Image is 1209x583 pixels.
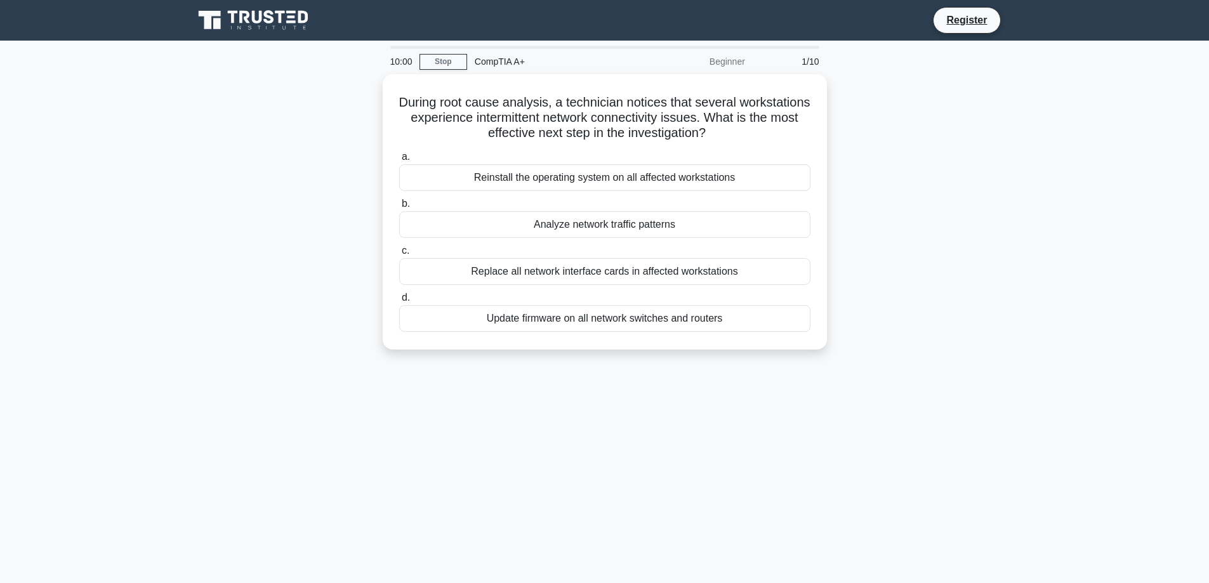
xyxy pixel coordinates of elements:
[420,54,467,70] a: Stop
[398,95,812,141] h5: During root cause analysis, a technician notices that several workstations experience intermitten...
[399,258,810,285] div: Replace all network interface cards in affected workstations
[399,305,810,332] div: Update firmware on all network switches and routers
[642,49,753,74] div: Beginner
[402,245,409,256] span: c.
[753,49,827,74] div: 1/10
[402,292,410,303] span: d.
[467,49,642,74] div: CompTIA A+
[399,164,810,191] div: Reinstall the operating system on all affected workstations
[383,49,420,74] div: 10:00
[399,211,810,238] div: Analyze network traffic patterns
[402,198,410,209] span: b.
[939,12,994,28] a: Register
[402,151,410,162] span: a.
